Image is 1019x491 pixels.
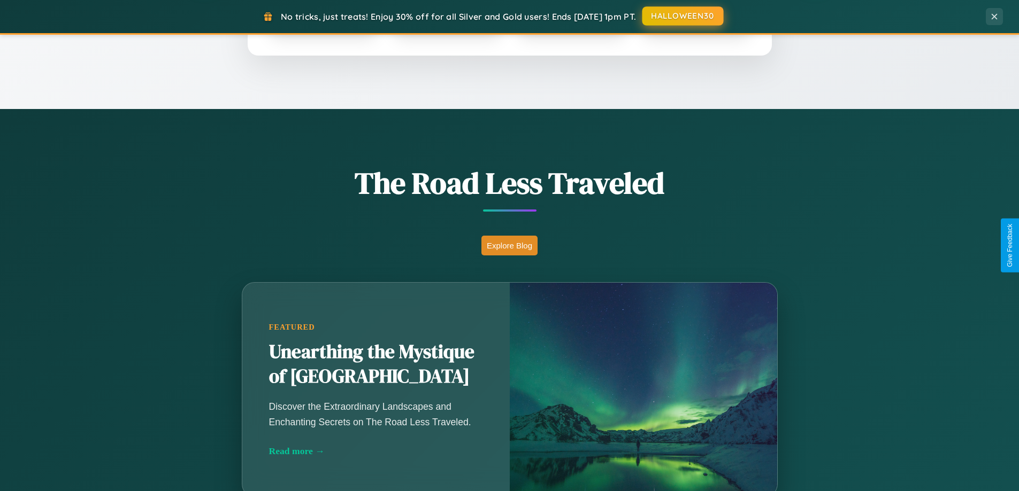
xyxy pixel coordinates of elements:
div: Read more → [269,446,483,457]
p: Discover the Extraordinary Landscapes and Enchanting Secrets on The Road Less Traveled. [269,399,483,429]
h2: Unearthing the Mystique of [GEOGRAPHIC_DATA] [269,340,483,389]
h1: The Road Less Traveled [189,162,831,204]
span: No tricks, just treats! Enjoy 30% off for all Silver and Gold users! Ends [DATE] 1pm PT. [281,11,636,22]
div: Give Feedback [1006,224,1014,267]
button: HALLOWEEN30 [642,6,724,26]
div: Featured [269,323,483,332]
button: Explore Blog [481,236,538,255]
